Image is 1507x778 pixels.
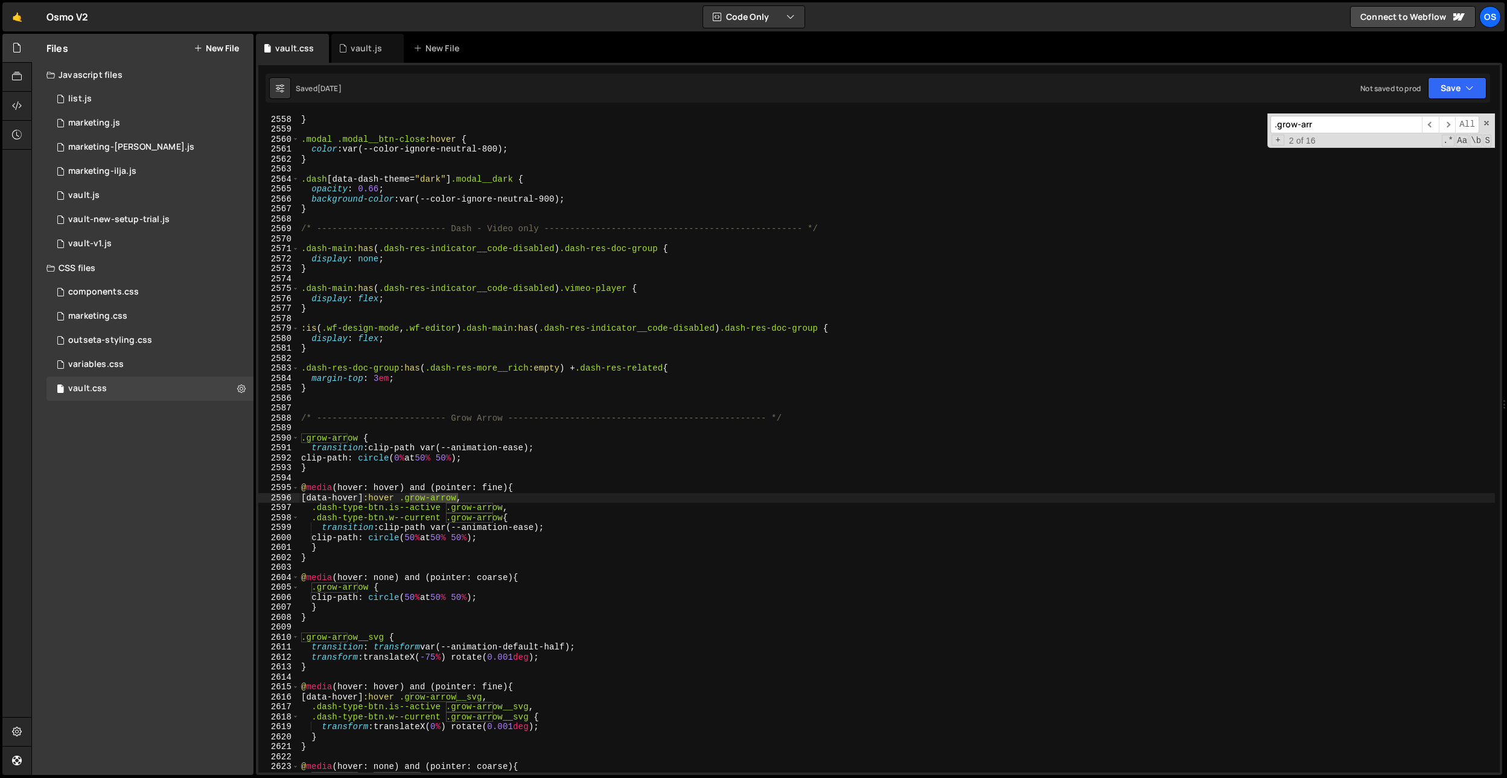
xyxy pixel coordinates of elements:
[1360,83,1421,94] div: Not saved to prod
[317,83,342,94] div: [DATE]
[1483,135,1491,147] span: Search In Selection
[68,118,120,129] div: marketing.js
[258,403,299,413] div: 2587
[258,573,299,583] div: 2604
[258,294,299,304] div: 2576
[258,652,299,663] div: 2612
[1272,135,1284,146] span: Toggle Replace mode
[258,712,299,722] div: 2618
[258,642,299,652] div: 2611
[258,602,299,613] div: 2607
[68,238,112,249] div: vault-v1.js
[1422,116,1439,133] span: ​
[258,214,299,225] div: 2568
[68,383,107,394] div: vault.css
[32,256,253,280] div: CSS files
[258,354,299,364] div: 2582
[68,335,152,346] div: outseta-styling.css
[68,142,194,153] div: marketing-[PERSON_NAME].js
[46,87,253,111] div: 16596/45151.js
[258,314,299,324] div: 2578
[1456,135,1468,147] span: CaseSensitive Search
[1350,6,1476,28] a: Connect to Webflow
[258,613,299,623] div: 2608
[46,377,253,401] div: 16596/45153.css
[258,224,299,234] div: 2569
[46,352,253,377] div: 16596/45154.css
[258,722,299,732] div: 2619
[1470,135,1482,147] span: Whole Word Search
[258,563,299,573] div: 2603
[258,144,299,155] div: 2561
[46,208,253,232] div: 16596/45152.js
[258,394,299,404] div: 2586
[258,483,299,493] div: 2595
[258,692,299,703] div: 2616
[46,232,253,256] div: 16596/45132.js
[258,254,299,264] div: 2572
[258,523,299,533] div: 2599
[46,328,253,352] div: 16596/45156.css
[46,10,88,24] div: Osmo V2
[258,234,299,244] div: 2570
[258,443,299,453] div: 2591
[258,413,299,424] div: 2588
[258,752,299,762] div: 2622
[2,2,32,31] a: 🤙
[258,274,299,284] div: 2574
[258,742,299,752] div: 2621
[258,174,299,185] div: 2564
[258,343,299,354] div: 2581
[258,553,299,563] div: 2602
[258,672,299,683] div: 2614
[46,135,253,159] div: 16596/45424.js
[351,42,382,54] div: vault.js
[258,732,299,742] div: 2620
[1284,136,1321,146] span: 2 of 16
[296,83,342,94] div: Saved
[258,383,299,394] div: 2585
[46,111,253,135] div: 16596/45422.js
[258,503,299,513] div: 2597
[258,633,299,643] div: 2610
[68,190,100,201] div: vault.js
[258,334,299,344] div: 2580
[258,264,299,274] div: 2573
[1442,135,1454,147] span: RegExp Search
[258,433,299,444] div: 2590
[258,513,299,523] div: 2598
[258,115,299,125] div: 2558
[68,359,124,370] div: variables.css
[275,42,314,54] div: vault.css
[68,287,139,298] div: components.css
[194,43,239,53] button: New File
[258,374,299,384] div: 2584
[258,244,299,254] div: 2571
[258,324,299,334] div: 2579
[258,622,299,633] div: 2609
[258,423,299,433] div: 2589
[258,363,299,374] div: 2583
[258,194,299,205] div: 2566
[258,284,299,294] div: 2575
[46,183,253,208] div: 16596/45133.js
[258,453,299,464] div: 2592
[32,63,253,87] div: Javascript files
[258,593,299,603] div: 2606
[46,159,253,183] div: 16596/45423.js
[258,493,299,503] div: 2596
[1455,116,1479,133] span: Alt-Enter
[703,6,804,28] button: Code Only
[1479,6,1501,28] a: Os
[258,543,299,553] div: 2601
[68,94,92,104] div: list.js
[258,135,299,145] div: 2560
[46,280,253,304] div: 16596/45511.css
[258,662,299,672] div: 2613
[258,204,299,214] div: 2567
[258,473,299,483] div: 2594
[258,463,299,473] div: 2593
[68,214,170,225] div: vault-new-setup-trial.js
[258,304,299,314] div: 2577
